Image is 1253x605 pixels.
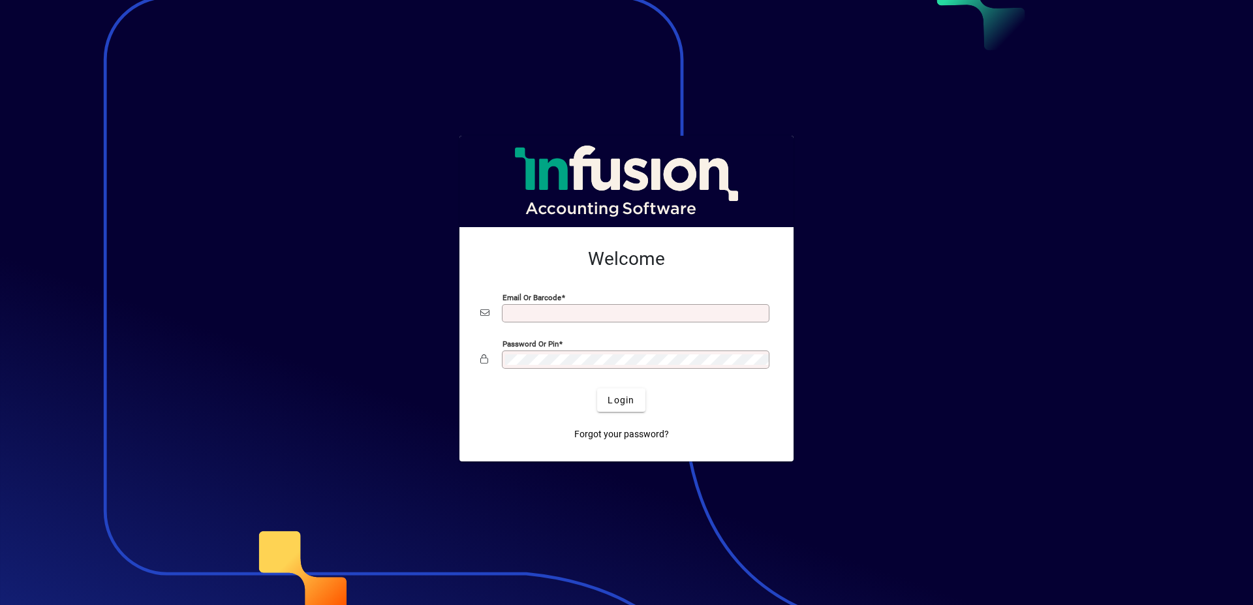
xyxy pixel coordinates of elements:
[574,427,669,441] span: Forgot your password?
[569,422,674,446] a: Forgot your password?
[480,248,773,270] h2: Welcome
[608,394,634,407] span: Login
[503,293,561,302] mat-label: Email or Barcode
[503,339,559,349] mat-label: Password or Pin
[597,388,645,412] button: Login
